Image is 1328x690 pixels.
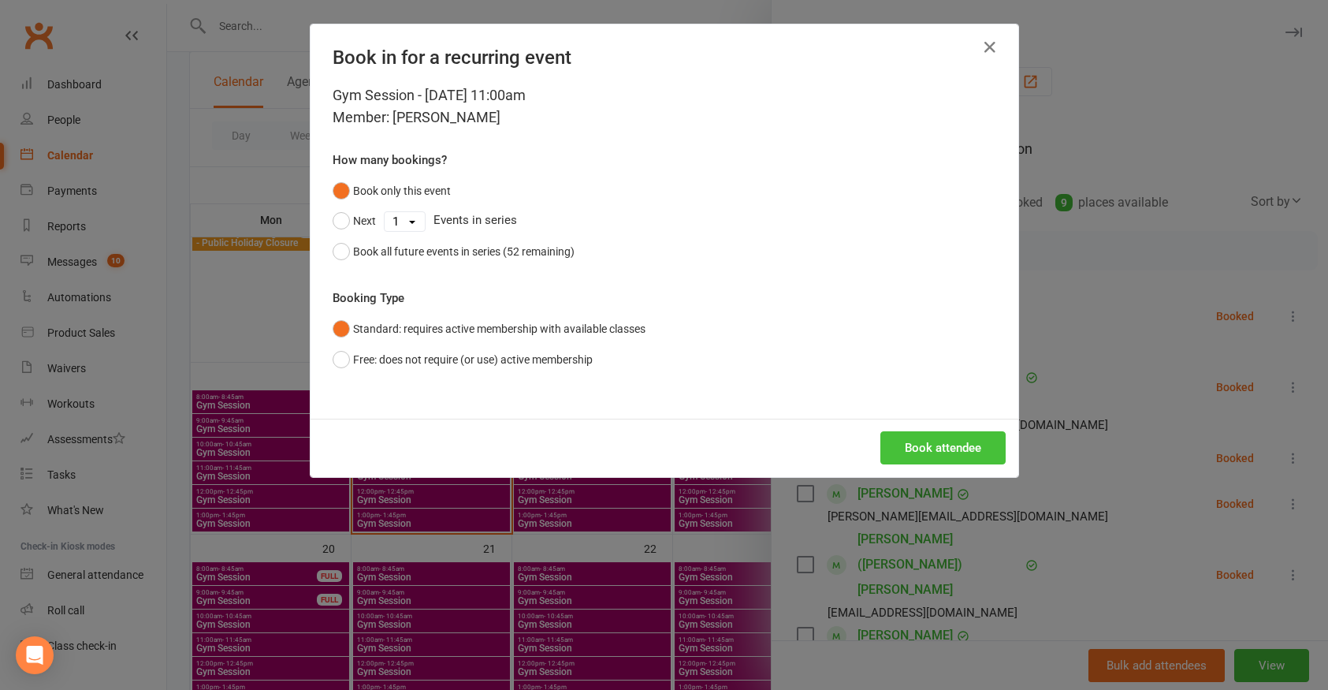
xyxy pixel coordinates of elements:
div: Events in series [333,206,996,236]
div: Gym Session - [DATE] 11:00am Member: [PERSON_NAME] [333,84,996,129]
button: Standard: requires active membership with available classes [333,314,645,344]
div: Open Intercom Messenger [16,636,54,674]
button: Close [977,35,1003,60]
div: Book all future events in series (52 remaining) [353,243,575,260]
button: Free: does not require (or use) active membership [333,345,593,375]
button: Book attendee [880,431,1006,464]
h4: Book in for a recurring event [333,47,996,69]
button: Book only this event [333,176,451,206]
label: How many bookings? [333,151,447,170]
button: Next [333,206,376,236]
label: Booking Type [333,289,404,308]
button: Book all future events in series (52 remaining) [333,237,575,267]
